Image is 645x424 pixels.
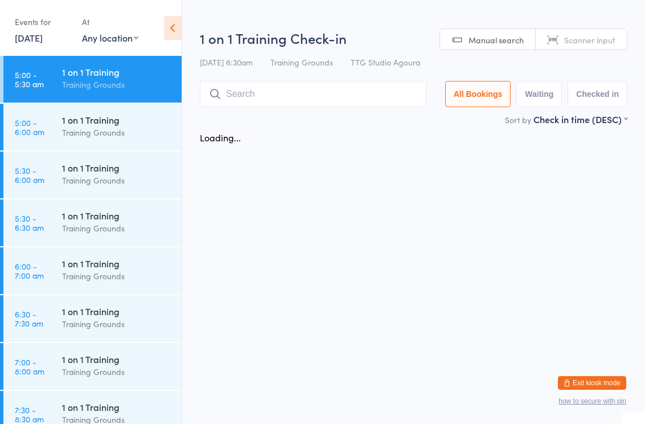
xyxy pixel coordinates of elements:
a: 5:30 -6:00 am1 on 1 TrainingTraining Grounds [3,152,182,198]
a: 7:00 -8:00 am1 on 1 TrainingTraining Grounds [3,343,182,390]
div: At [82,13,138,31]
a: 6:30 -7:30 am1 on 1 TrainingTraining Grounds [3,295,182,342]
time: 6:00 - 7:00 am [15,262,44,280]
div: Training Grounds [62,222,172,235]
div: Training Grounds [62,174,172,187]
time: 5:00 - 6:00 am [15,118,44,136]
div: 1 on 1 Training [62,113,172,126]
input: Search [200,81,426,107]
a: [DATE] [15,31,43,44]
div: Events for [15,13,71,31]
div: 1 on 1 Training [62,305,172,317]
button: Waiting [516,81,562,107]
div: Any location [82,31,138,44]
span: Training Grounds [270,56,333,68]
div: Training Grounds [62,78,172,91]
button: Exit kiosk mode [558,376,626,390]
a: 5:30 -6:30 am1 on 1 TrainingTraining Grounds [3,199,182,246]
button: how to secure with pin [558,397,626,405]
time: 7:00 - 8:00 am [15,357,44,376]
div: 1 on 1 Training [62,209,172,222]
div: 1 on 1 Training [62,401,172,413]
span: Manual search [469,34,524,46]
div: 1 on 1 Training [62,257,172,270]
span: TTG Studio Agoura [351,56,420,68]
time: 7:30 - 8:30 am [15,405,44,423]
div: Training Grounds [62,270,172,283]
a: 5:00 -5:30 am1 on 1 TrainingTraining Grounds [3,56,182,103]
div: Check in time (DESC) [533,113,627,125]
div: Training Grounds [62,365,172,378]
div: Training Grounds [62,126,172,139]
button: Checked in [568,81,627,107]
div: Training Grounds [62,317,172,331]
span: Scanner input [564,34,615,46]
h2: 1 on 1 Training Check-in [200,28,627,47]
a: 6:00 -7:00 am1 on 1 TrainingTraining Grounds [3,247,182,294]
div: 1 on 1 Training [62,66,172,78]
div: 1 on 1 Training [62,353,172,365]
div: 1 on 1 Training [62,161,172,174]
label: Sort by [505,114,531,125]
time: 5:30 - 6:30 am [15,214,44,232]
div: Loading... [200,131,241,144]
span: [DATE] 6:30am [200,56,253,68]
button: All Bookings [445,81,511,107]
time: 5:00 - 5:30 am [15,70,44,88]
a: 5:00 -6:00 am1 on 1 TrainingTraining Grounds [3,104,182,150]
time: 5:30 - 6:00 am [15,166,44,184]
time: 6:30 - 7:30 am [15,309,43,328]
